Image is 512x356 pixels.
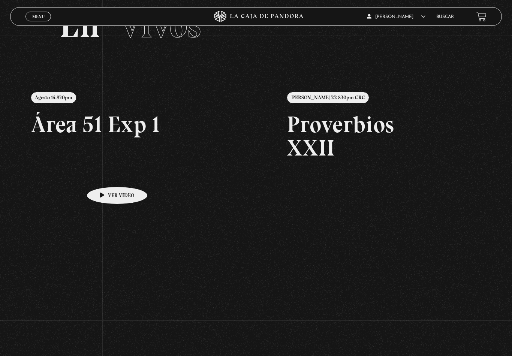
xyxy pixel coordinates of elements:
a: Buscar [436,15,454,19]
span: Menu [32,14,45,19]
h2: En [59,7,452,43]
span: Cerrar [30,21,47,26]
a: View your shopping cart [476,12,487,22]
span: Vivos [119,4,201,46]
span: [PERSON_NAME] [367,15,425,19]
